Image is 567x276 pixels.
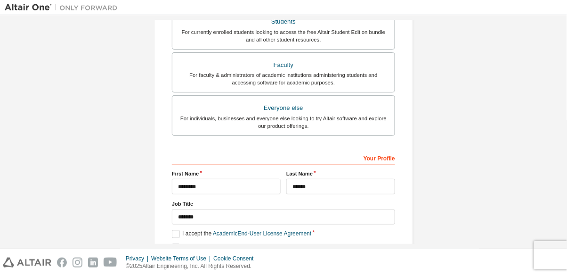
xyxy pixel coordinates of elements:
[172,150,395,165] div: Your Profile
[88,258,98,268] img: linkedin.svg
[5,3,122,12] img: Altair One
[104,258,117,268] img: youtube.svg
[172,230,311,238] label: I accept the
[286,170,395,177] label: Last Name
[3,258,51,268] img: altair_logo.svg
[126,262,259,270] p: © 2025 Altair Engineering, Inc. All Rights Reserved.
[213,231,311,237] a: Academic End-User License Agreement
[178,15,389,28] div: Students
[178,101,389,115] div: Everyone else
[178,71,389,86] div: For faculty & administrators of academic institutions administering students and accessing softwa...
[73,258,82,268] img: instagram.svg
[172,200,395,208] label: Job Title
[151,255,213,262] div: Website Terms of Use
[178,115,389,130] div: For individuals, businesses and everyone else looking to try Altair software and explore our prod...
[172,170,281,177] label: First Name
[178,28,389,43] div: For currently enrolled students looking to access the free Altair Student Edition bundle and all ...
[57,258,67,268] img: facebook.svg
[126,255,151,262] div: Privacy
[178,59,389,72] div: Faculty
[213,255,259,262] div: Cookie Consent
